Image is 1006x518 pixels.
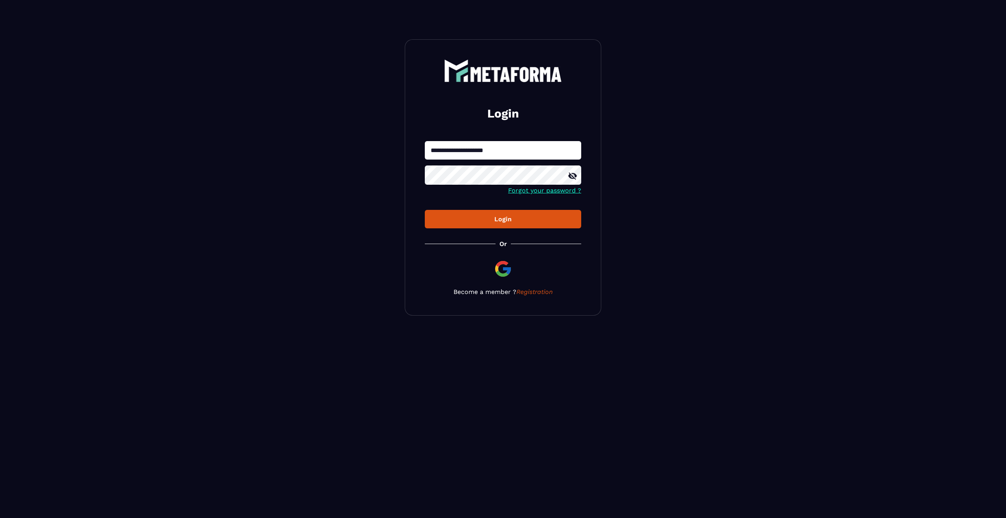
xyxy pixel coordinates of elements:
a: Registration [516,288,553,296]
img: logo [444,59,562,82]
button: Login [425,210,581,228]
p: Or [499,240,507,248]
div: Login [431,215,575,223]
h2: Login [434,106,572,121]
p: Become a member ? [425,288,581,296]
img: google [494,259,512,278]
a: Forgot your password ? [508,187,581,194]
a: logo [425,59,581,82]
